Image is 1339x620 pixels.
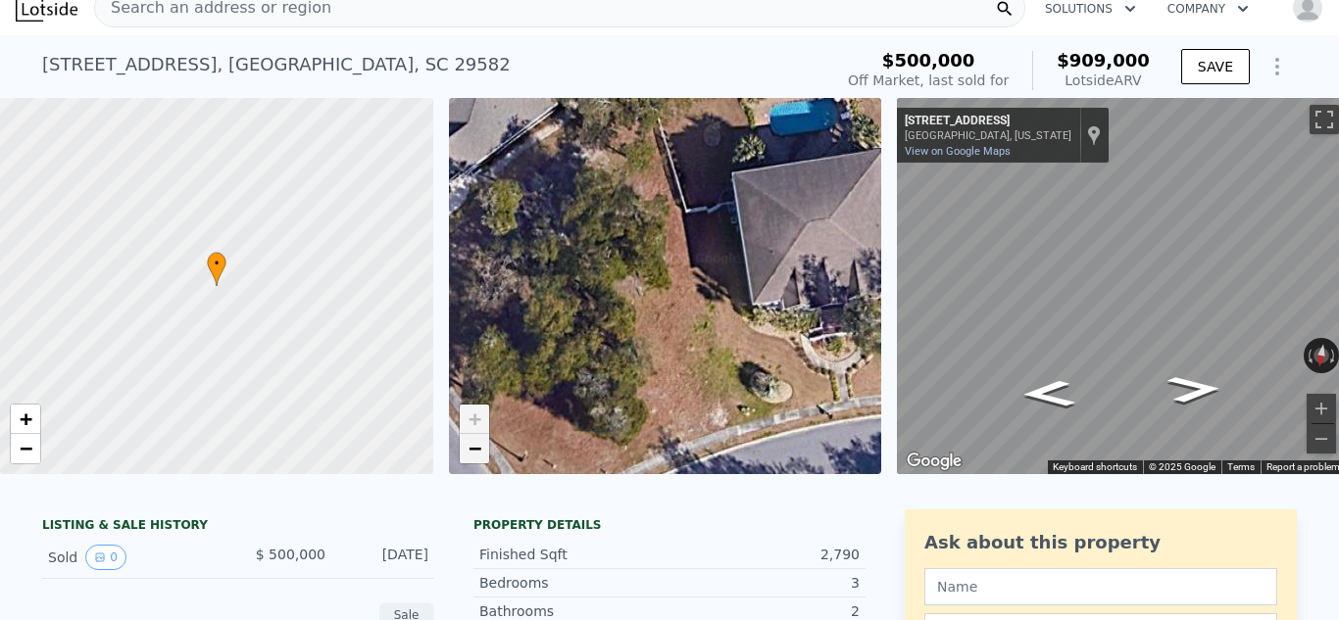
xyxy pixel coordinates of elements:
[42,517,434,537] div: LISTING & SALE HISTORY
[207,255,226,272] span: •
[20,406,32,431] span: +
[1181,49,1250,84] button: SAVE
[902,449,967,474] a: Open this area in Google Maps (opens a new window)
[11,405,40,434] a: Zoom in
[669,545,860,564] div: 2,790
[460,405,489,434] a: Zoom in
[669,573,860,593] div: 3
[1149,461,1215,472] span: © 2025 Google
[341,545,428,570] div: [DATE]
[1057,71,1150,90] div: Lotside ARV
[1304,338,1314,373] button: Rotate counterclockwise
[11,434,40,463] a: Zoom out
[1307,394,1336,423] button: Zoom in
[902,449,967,474] img: Google
[924,529,1277,556] div: Ask about this property
[207,252,226,286] div: •
[20,436,32,460] span: −
[460,434,489,463] a: Zoom out
[48,545,223,570] div: Sold
[882,50,975,71] span: $500,000
[42,51,511,78] div: [STREET_ADDRESS] , [GEOGRAPHIC_DATA] , SC 29582
[479,573,669,593] div: Bedrooms
[848,71,1009,90] div: Off Market, last sold for
[999,374,1098,414] path: Go East, Surf Estates Way
[1328,338,1339,373] button: Rotate clockwise
[1311,337,1331,374] button: Reset the view
[468,436,480,460] span: −
[256,547,325,562] span: $ 500,000
[1145,369,1245,409] path: Go West, Surf Estates Way
[924,568,1277,605] input: Name
[1227,461,1255,472] a: Terms
[1057,50,1150,71] span: $909,000
[1258,47,1297,86] button: Show Options
[479,545,669,564] div: Finished Sqft
[473,517,866,533] div: Property details
[1087,124,1101,146] a: Show location on map
[85,545,126,570] button: View historical data
[1307,424,1336,453] button: Zoom out
[1310,105,1339,134] button: Toggle fullscreen view
[905,114,1071,129] div: [STREET_ADDRESS]
[468,406,480,431] span: +
[1053,460,1137,474] button: Keyboard shortcuts
[905,145,1011,158] a: View on Google Maps
[905,129,1071,142] div: [GEOGRAPHIC_DATA], [US_STATE]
